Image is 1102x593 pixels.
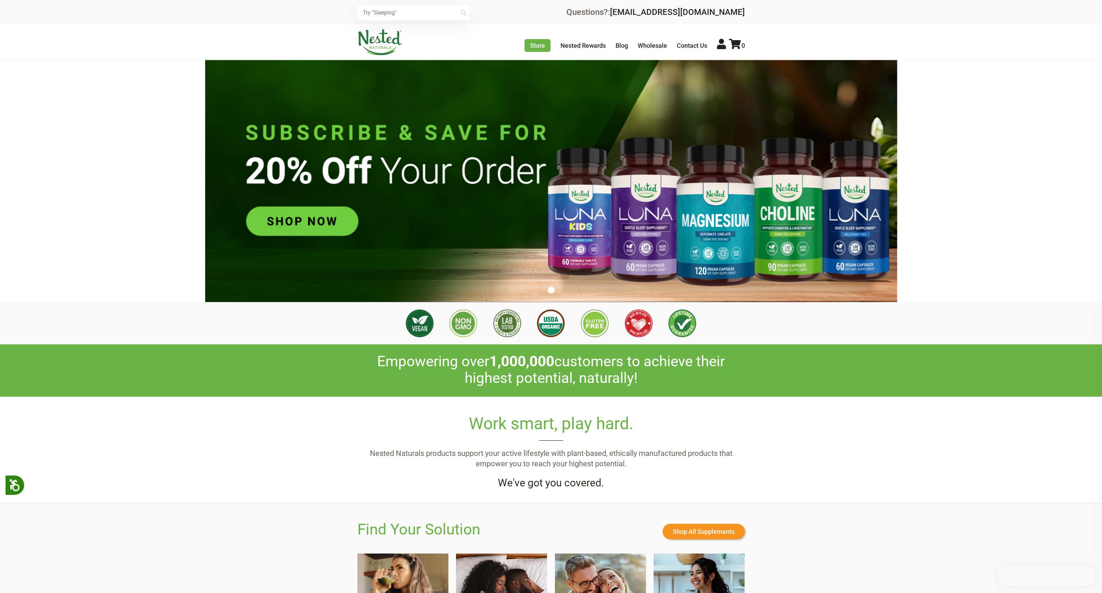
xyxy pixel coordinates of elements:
[357,448,745,470] p: Nested Naturals products support your active lifestyle with plant-based, ethically manufactured p...
[638,42,667,49] a: Wholesale
[357,353,745,387] h2: Empowering over customers to achieve their highest potential, naturally!
[581,309,609,337] img: Gluten Free
[205,60,897,302] img: Untitled_design_76.png
[489,353,554,370] span: 1,000,000
[998,565,1095,586] iframe: Button to open loyalty program pop-up
[610,7,745,17] a: [EMAIL_ADDRESS][DOMAIN_NAME]
[357,521,480,538] h2: Find Your Solution
[741,42,745,49] span: 0
[406,309,434,337] img: Vegan
[561,42,606,49] a: Nested Rewards
[663,524,745,539] a: Shop All Supplements
[625,309,653,337] img: Made with Love
[616,42,628,49] a: Blog
[548,287,555,294] button: 1 of 1
[357,29,402,55] img: Nested Naturals
[537,309,565,337] img: USDA Organic
[493,309,521,337] img: 3rd Party Lab Tested
[525,39,550,52] a: Store
[449,309,477,337] img: Non GMO
[566,8,745,16] div: Questions?:
[357,414,745,440] h2: Work smart, play hard.
[668,309,696,337] img: Lifetime Guarantee
[729,42,745,49] a: 0
[677,42,707,49] a: Contact Us
[357,477,745,489] h4: We've got you covered.
[357,5,470,20] input: Try "Sleeping"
